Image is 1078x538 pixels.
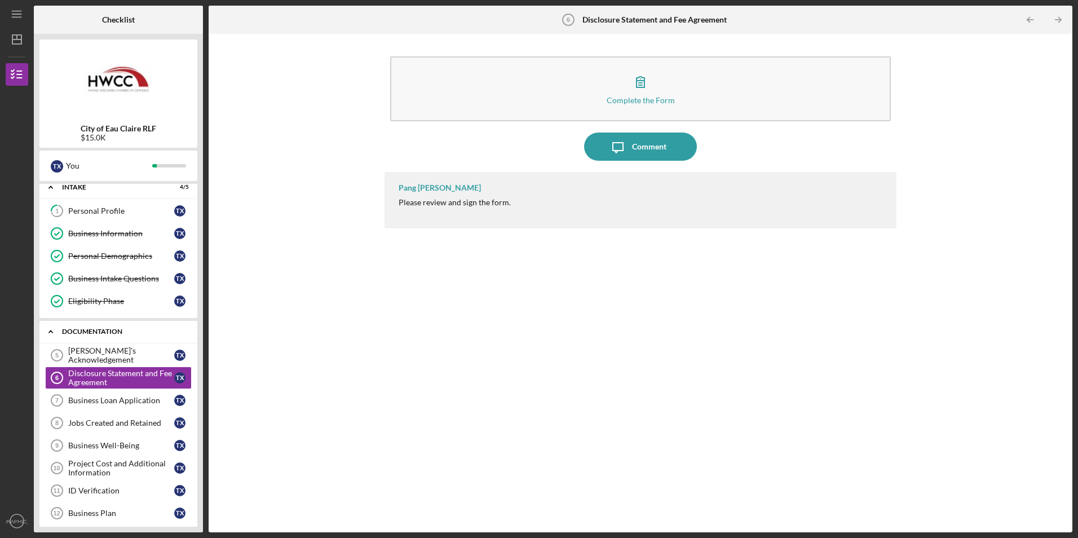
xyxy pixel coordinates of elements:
div: Project Cost and Additional Information [68,459,174,477]
a: 1Personal ProfileTX [45,200,192,222]
div: You [66,156,152,175]
a: 9Business Well-BeingTX [45,434,192,457]
tspan: 12 [53,510,60,517]
b: Checklist [102,15,135,24]
a: Personal DemographicsTX [45,245,192,267]
tspan: 9 [55,442,59,449]
tspan: 6 [567,16,570,23]
div: Business Intake Questions [68,274,174,283]
a: 8Jobs Created and RetainedTX [45,412,192,434]
div: Comment [632,133,666,161]
a: 5[PERSON_NAME]'s AcknowledgementTX [45,344,192,367]
a: Business Intake QuestionsTX [45,267,192,290]
div: Business Information [68,229,174,238]
div: T X [174,462,185,474]
div: Jobs Created and Retained [68,418,174,427]
img: Product logo [39,45,197,113]
a: 7Business Loan ApplicationTX [45,389,192,412]
div: Complete the Form [607,96,675,104]
div: [PERSON_NAME]'s Acknowledgement [68,346,174,364]
div: Business Loan Application [68,396,174,405]
div: Please review and sign the form. [399,198,511,207]
div: T X [174,296,185,307]
div: Personal Demographics [68,252,174,261]
b: City of Eau Claire RLF [81,124,156,133]
div: T X [174,485,185,496]
div: Personal Profile [68,206,174,215]
tspan: 11 [53,487,60,494]
button: Comment [584,133,697,161]
div: T X [174,440,185,451]
div: T X [174,372,185,383]
div: Eligibility Phase [68,297,174,306]
a: 12Business PlanTX [45,502,192,524]
a: Eligibility PhaseTX [45,290,192,312]
div: T X [174,417,185,429]
a: Business InformationTX [45,222,192,245]
div: T X [174,395,185,406]
div: $15.0K [81,133,156,142]
div: Business Well-Being [68,441,174,450]
div: T X [174,250,185,262]
tspan: 7 [55,397,59,404]
div: T X [174,205,185,217]
button: Complete the Form [390,56,890,121]
div: 4 / 5 [169,184,189,191]
tspan: 1 [55,208,59,215]
div: Business Plan [68,509,174,518]
b: Disclosure Statement and Fee Agreement [582,15,727,24]
tspan: 5 [55,352,59,359]
button: [GEOGRAPHIC_DATA] [6,510,28,532]
div: T X [174,273,185,284]
div: Intake [62,184,161,191]
a: 6Disclosure Statement and Fee AgreementTX [45,367,192,389]
a: 11ID VerificationTX [45,479,192,502]
div: T X [51,160,63,173]
div: T X [174,350,185,361]
div: Pang [PERSON_NAME] [399,183,481,192]
a: 10Project Cost and Additional InformationTX [45,457,192,479]
tspan: 8 [55,420,59,426]
div: ID Verification [68,486,174,495]
tspan: 10 [53,465,60,471]
div: T X [174,508,185,519]
div: Documentation [62,328,183,335]
div: T X [174,228,185,239]
tspan: 6 [55,374,59,381]
div: Disclosure Statement and Fee Agreement [68,369,174,387]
